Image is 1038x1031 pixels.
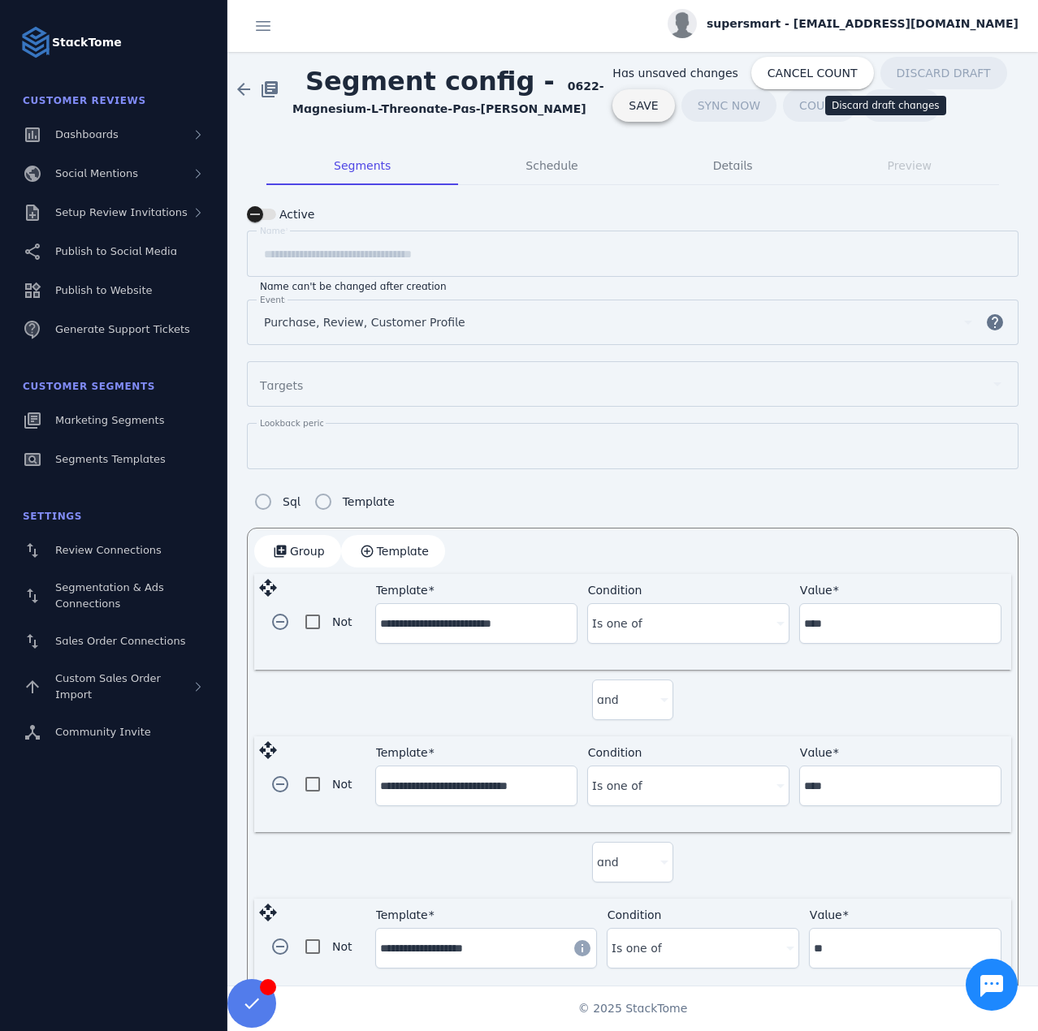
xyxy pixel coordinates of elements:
mat-label: Template [376,746,428,759]
span: Setup Review Invitations [55,206,188,218]
span: Purchase, Review, Customer Profile [264,313,465,332]
span: Template [377,546,429,557]
a: Publish to Website [10,273,218,308]
span: Is one of [592,614,642,633]
label: Template [340,492,395,511]
label: Not [329,612,352,632]
div: Discard draft changes [825,96,946,115]
span: Publish to Website [55,284,152,296]
button: SAVE [612,89,674,122]
mat-form-field: Segment name [247,231,1019,293]
input: Template [380,938,563,958]
span: Settings [23,511,82,522]
span: Segments [334,160,391,171]
span: Segment config - [292,53,568,110]
span: Group [290,546,325,557]
a: Segmentation & Ads Connections [10,572,218,620]
span: CANCEL COUNT [768,67,858,79]
button: Group [254,535,341,567]
button: CANCEL COUNT [751,57,874,89]
span: SAVE [629,100,658,111]
input: Template [380,776,573,796]
a: Generate Support Tickets [10,312,218,347]
a: Sales Order Connections [10,623,218,659]
span: Generate Support Tickets [55,323,190,335]
input: Template [380,614,573,633]
span: Schedule [525,160,577,171]
button: Template [341,535,445,567]
mat-hint: Name can't be changed after creation [260,277,447,293]
a: Publish to Social Media [10,234,218,270]
span: Is one of [612,938,662,958]
mat-label: Condition [588,746,642,759]
mat-radio-group: Segment config type [247,485,395,518]
span: Segmentation & Ads Connections [55,581,164,610]
span: Customer Reviews [23,95,146,106]
a: Community Invite [10,714,218,750]
span: Publish to Social Media [55,245,177,257]
span: © 2025 StackTome [578,1000,688,1017]
span: and [597,690,619,710]
mat-label: Template [376,584,428,597]
span: Marketing Segments [55,414,164,426]
mat-label: Events [260,295,289,304]
span: supersmart - [EMAIL_ADDRESS][DOMAIN_NAME] [707,15,1019,32]
strong: 0622-Magnesium-L-Threonate-Pas-[PERSON_NAME] [292,80,603,115]
mat-label: Condition [588,584,642,597]
mat-label: Condition [608,908,662,921]
span: Community Invite [55,726,151,738]
mat-label: Template [376,908,428,921]
a: Segments Templates [10,442,218,477]
img: profile.jpg [668,9,697,38]
label: Not [329,774,352,794]
mat-icon: library_books [260,80,279,99]
span: Review Connections [55,544,162,556]
mat-icon: info [573,938,592,958]
span: Is one of [592,776,642,796]
label: Not [329,937,352,956]
mat-form-field: Segment targets [247,361,1019,423]
span: Social Mentions [55,167,138,179]
button: supersmart - [EMAIL_ADDRESS][DOMAIN_NAME] [668,9,1019,38]
span: and [597,852,619,872]
strong: StackTome [52,34,122,51]
mat-label: Value [810,908,842,921]
span: Sales Order Connections [55,635,185,647]
label: Sql [279,492,301,511]
mat-label: Name [260,226,285,235]
mat-form-field: Segment events [247,300,1019,361]
mat-label: Value [800,584,833,597]
span: Segments Templates [55,453,166,465]
mat-label: Lookback period [260,418,331,428]
span: Has unsaved changes [612,65,737,82]
mat-icon: help [975,313,1014,332]
a: Review Connections [10,533,218,568]
span: Custom Sales Order Import [55,672,161,701]
span: Details [713,160,753,171]
mat-label: Targets [260,379,303,392]
mat-label: Value [800,746,833,759]
span: Dashboards [55,128,119,140]
a: Marketing Segments [10,403,218,438]
span: Customer Segments [23,381,155,392]
label: Active [276,205,314,224]
img: Logo image [19,26,52,58]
